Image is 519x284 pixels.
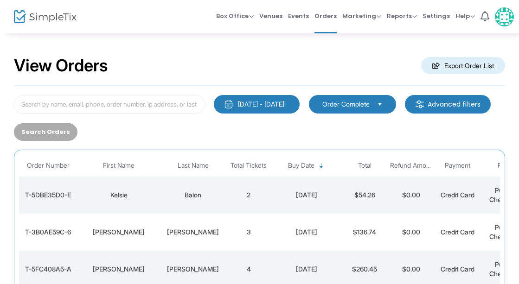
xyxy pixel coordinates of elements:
div: T-5FC408A5-A [21,265,75,274]
div: 9/13/2025 [274,265,339,274]
td: $54.26 [341,177,388,214]
span: Marketing [342,12,381,20]
div: Diehl [163,265,223,274]
span: Buy Date [288,162,314,170]
div: T-3B0AE59C-6 [21,227,75,237]
div: [DATE] - [DATE] [238,100,284,109]
input: Search by name, email, phone, order number, ip address, or last 4 digits of card [14,95,205,114]
div: Balon [163,190,223,200]
div: 9/13/2025 [274,227,339,237]
h2: View Orders [14,56,108,76]
span: Order Complete [322,100,370,109]
div: 9/13/2025 [274,190,339,200]
img: monthly [224,100,233,109]
td: $136.74 [341,214,388,251]
img: filter [415,100,424,109]
button: [DATE] - [DATE] [214,95,300,114]
m-button: Export Order List [421,57,505,74]
td: $0.00 [388,214,434,251]
button: Select [373,99,386,109]
span: Payment [445,162,470,170]
span: Order Number [27,162,70,170]
th: Refund Amount [388,155,434,177]
m-button: Advanced filters [405,95,491,114]
span: Credit Card [441,228,474,236]
td: 2 [225,177,272,214]
span: First Name [103,162,135,170]
span: Credit Card [441,265,474,273]
span: Sortable [318,162,325,170]
div: Kelsie [79,190,158,200]
th: Total [341,155,388,177]
td: $0.00 [388,177,434,214]
span: Box Office [216,12,254,20]
span: Credit Card [441,191,474,199]
div: Maline [163,227,223,237]
span: Settings [423,4,450,28]
div: Angela [79,265,158,274]
div: Mallory [79,227,158,237]
div: T-5DBE35D0-E [21,190,75,200]
span: Events [288,4,309,28]
td: 3 [225,214,272,251]
span: Orders [314,4,337,28]
span: Last Name [178,162,209,170]
span: Reports [387,12,417,20]
span: Venues [259,4,282,28]
span: PoS [498,162,510,170]
span: Help [455,12,475,20]
th: Total Tickets [225,155,272,177]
